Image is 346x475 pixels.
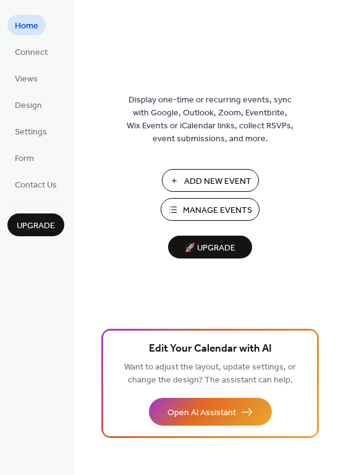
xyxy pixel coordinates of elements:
[124,359,296,389] span: Want to adjust the layout, update settings, or change the design? The assistant can help.
[167,407,236,419] span: Open AI Assistant
[15,46,48,59] span: Connect
[162,169,259,192] button: Add New Event
[183,204,252,217] span: Manage Events
[161,198,259,221] button: Manage Events
[15,179,57,192] span: Contact Us
[7,68,45,88] a: Views
[7,213,64,236] button: Upgrade
[15,73,38,86] span: Views
[149,341,272,358] span: Edit Your Calendar with AI
[7,147,41,168] a: Form
[15,126,47,139] span: Settings
[7,15,46,35] a: Home
[15,152,34,165] span: Form
[168,236,252,258] button: 🚀 Upgrade
[7,41,55,62] a: Connect
[127,94,293,146] span: Display one-time or recurring events, sync with Google, Outlook, Zoom, Eventbrite, Wix Events or ...
[7,121,54,141] a: Settings
[17,220,55,233] span: Upgrade
[184,175,251,188] span: Add New Event
[7,94,49,115] a: Design
[15,99,42,112] span: Design
[175,240,245,257] span: 🚀 Upgrade
[7,174,64,194] a: Contact Us
[15,20,38,33] span: Home
[149,398,272,426] button: Open AI Assistant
